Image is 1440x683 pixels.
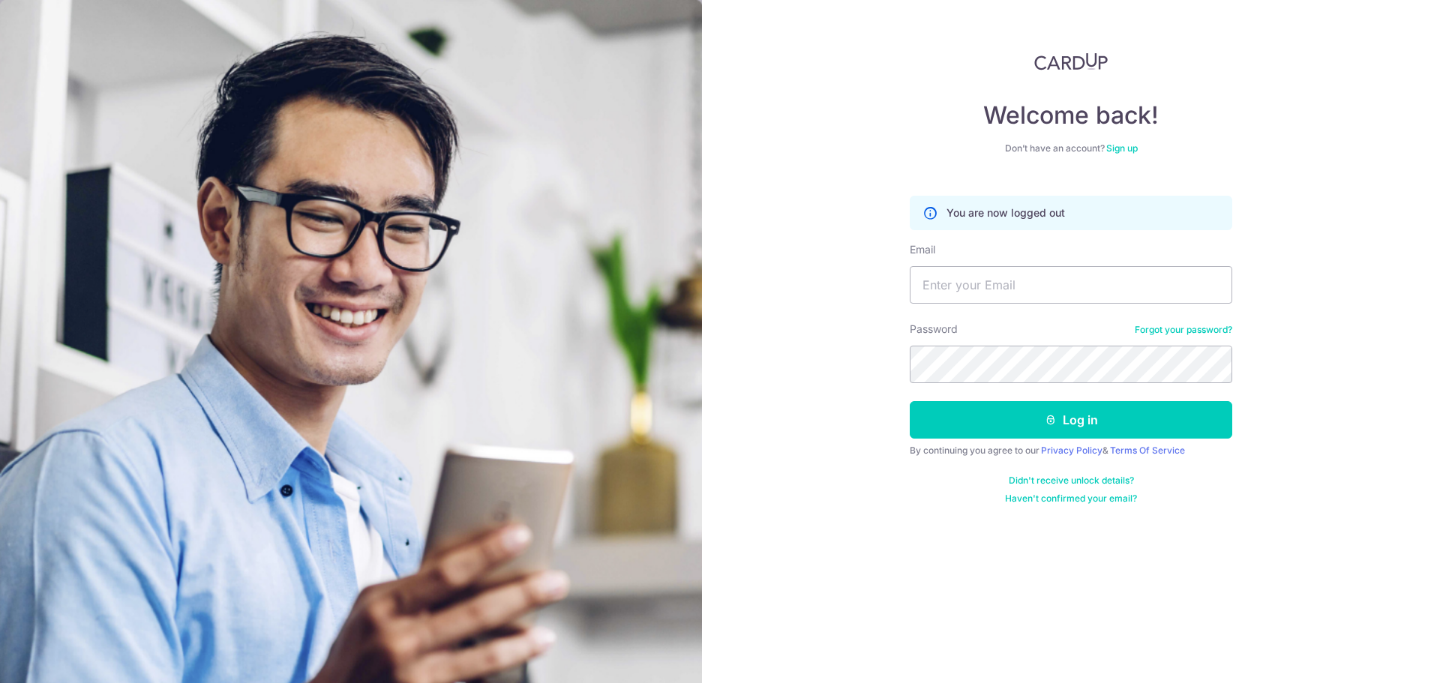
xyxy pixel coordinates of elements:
label: Email [910,242,935,257]
label: Password [910,322,958,337]
a: Didn't receive unlock details? [1009,475,1134,487]
a: Haven't confirmed your email? [1005,493,1137,505]
a: Privacy Policy [1041,445,1102,456]
img: CardUp Logo [1034,52,1108,70]
div: By continuing you agree to our & [910,445,1232,457]
a: Sign up [1106,142,1138,154]
div: Don’t have an account? [910,142,1232,154]
a: Terms Of Service [1110,445,1185,456]
a: Forgot your password? [1135,324,1232,336]
p: You are now logged out [946,205,1065,220]
h4: Welcome back! [910,100,1232,130]
input: Enter your Email [910,266,1232,304]
button: Log in [910,401,1232,439]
